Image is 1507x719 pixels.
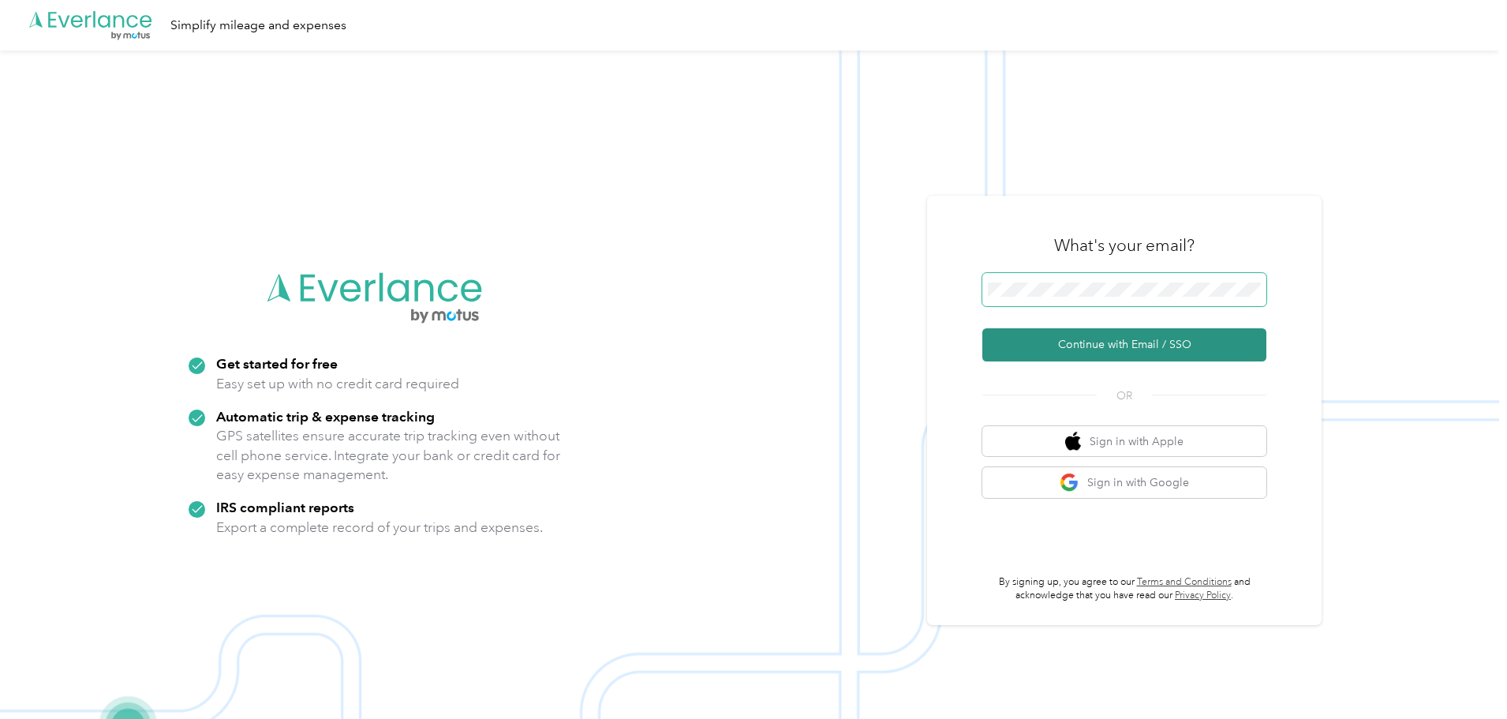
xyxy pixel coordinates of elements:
[1054,234,1195,257] h3: What's your email?
[1065,432,1081,451] img: apple logo
[216,408,435,425] strong: Automatic trip & expense tracking
[216,374,459,394] p: Easy set up with no credit card required
[1097,388,1152,404] span: OR
[982,575,1266,603] p: By signing up, you agree to our and acknowledge that you have read our .
[170,16,346,36] div: Simplify mileage and expenses
[1137,576,1232,588] a: Terms and Conditions
[216,518,543,537] p: Export a complete record of your trips and expenses.
[1060,473,1079,492] img: google logo
[216,499,354,515] strong: IRS compliant reports
[982,467,1266,498] button: google logoSign in with Google
[216,426,561,485] p: GPS satellites ensure accurate trip tracking even without cell phone service. Integrate your bank...
[982,328,1266,361] button: Continue with Email / SSO
[1175,590,1231,601] a: Privacy Policy
[982,426,1266,457] button: apple logoSign in with Apple
[216,355,338,372] strong: Get started for free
